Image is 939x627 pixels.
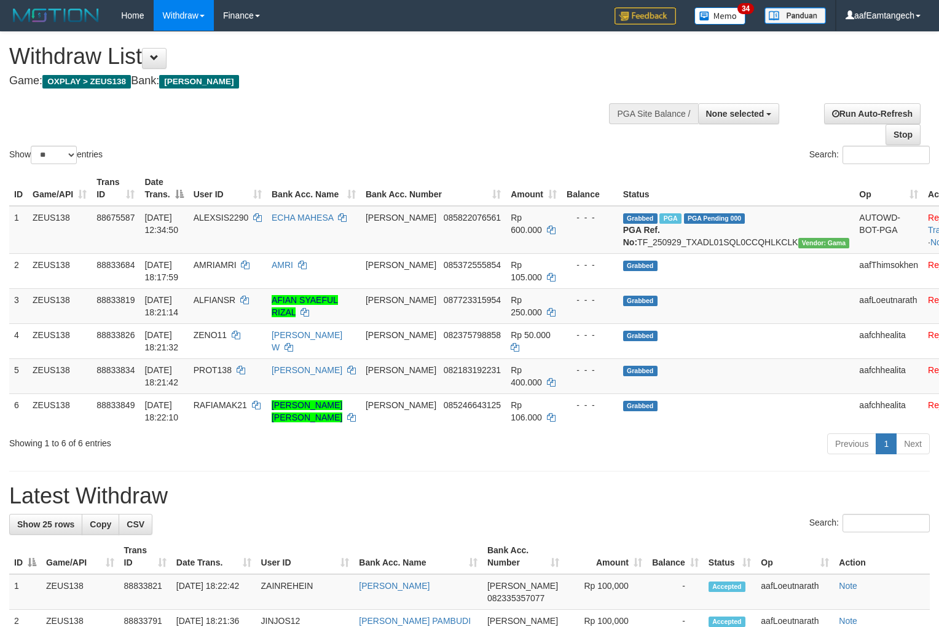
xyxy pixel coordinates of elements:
[623,213,658,224] span: Grabbed
[41,574,119,610] td: ZEUS138
[9,484,930,508] h1: Latest Withdraw
[562,171,618,206] th: Balance
[359,581,430,591] a: [PERSON_NAME]
[854,358,923,393] td: aafchhealita
[709,617,745,627] span: Accepted
[854,393,923,428] td: aafchhealita
[96,295,135,305] span: 88833819
[511,295,542,317] span: Rp 250.000
[564,574,647,610] td: Rp 100,000
[487,581,558,591] span: [PERSON_NAME]
[96,213,135,223] span: 88675587
[82,514,119,535] a: Copy
[647,574,704,610] td: -
[487,616,558,626] span: [PERSON_NAME]
[854,288,923,323] td: aafLoeutnarath
[9,146,103,164] label: Show entries
[9,358,28,393] td: 5
[9,574,41,610] td: 1
[366,400,436,410] span: [PERSON_NAME]
[119,574,171,610] td: 88833821
[659,213,681,224] span: Marked by aafpengsreynich
[511,400,542,422] span: Rp 106.000
[159,75,238,89] span: [PERSON_NAME]
[444,400,501,410] span: Copy 085246643125 to clipboard
[506,171,562,206] th: Amount: activate to sort column ascending
[444,213,501,223] span: Copy 085822076561 to clipboard
[809,514,930,532] label: Search:
[42,75,131,89] span: OXPLAY > ZEUS138
[756,539,834,574] th: Op: activate to sort column ascending
[854,171,923,206] th: Op: activate to sort column ascending
[144,365,178,387] span: [DATE] 18:21:42
[834,539,930,574] th: Action
[854,206,923,254] td: AUTOWD-BOT-PGA
[31,146,77,164] select: Showentries
[119,514,152,535] a: CSV
[96,365,135,375] span: 88833834
[567,329,613,341] div: - - -
[9,288,28,323] td: 3
[194,295,235,305] span: ALFIANSR
[684,213,745,224] span: PGA Pending
[511,365,542,387] span: Rp 400.000
[618,206,855,254] td: TF_250929_TXADL01SQL0CCQHLKCLK
[824,103,921,124] a: Run Auto-Refresh
[854,323,923,358] td: aafchhealita
[896,433,930,454] a: Next
[28,358,92,393] td: ZEUS138
[9,253,28,288] td: 2
[694,7,746,25] img: Button%20Memo.svg
[444,330,501,340] span: Copy 082375798858 to clipboard
[567,399,613,411] div: - - -
[272,365,342,375] a: [PERSON_NAME]
[444,295,501,305] span: Copy 087723315954 to clipboard
[366,213,436,223] span: [PERSON_NAME]
[17,519,74,529] span: Show 25 rows
[615,7,676,25] img: Feedback.jpg
[194,365,232,375] span: PROT138
[9,539,41,574] th: ID: activate to sort column descending
[854,253,923,288] td: aafThimsokhen
[96,400,135,410] span: 88833849
[144,330,178,352] span: [DATE] 18:21:32
[144,400,178,422] span: [DATE] 18:22:10
[144,295,178,317] span: [DATE] 18:21:14
[9,44,614,69] h1: Withdraw List
[366,295,436,305] span: [PERSON_NAME]
[267,171,361,206] th: Bank Acc. Name: activate to sort column ascending
[272,260,293,270] a: AMRI
[189,171,267,206] th: User ID: activate to sort column ascending
[567,364,613,376] div: - - -
[623,331,658,341] span: Grabbed
[623,261,658,271] span: Grabbed
[9,393,28,428] td: 6
[366,365,436,375] span: [PERSON_NAME]
[256,574,355,610] td: ZAINREHEIN
[843,146,930,164] input: Search:
[127,519,144,529] span: CSV
[28,323,92,358] td: ZEUS138
[194,330,227,340] span: ZENO11
[171,574,256,610] td: [DATE] 18:22:42
[256,539,355,574] th: User ID: activate to sort column ascending
[839,616,857,626] a: Note
[827,433,876,454] a: Previous
[28,253,92,288] td: ZEUS138
[194,400,247,410] span: RAFIAMAK21
[96,260,135,270] span: 88833684
[272,400,342,422] a: [PERSON_NAME] [PERSON_NAME]
[28,288,92,323] td: ZEUS138
[567,294,613,306] div: - - -
[9,6,103,25] img: MOTION_logo.png
[139,171,188,206] th: Date Trans.: activate to sort column descending
[41,539,119,574] th: Game/API: activate to sort column ascending
[359,616,471,626] a: [PERSON_NAME] PAMBUDI
[709,582,745,592] span: Accepted
[737,3,754,14] span: 34
[876,433,897,454] a: 1
[623,401,658,411] span: Grabbed
[354,539,482,574] th: Bank Acc. Name: activate to sort column ascending
[90,519,111,529] span: Copy
[9,323,28,358] td: 4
